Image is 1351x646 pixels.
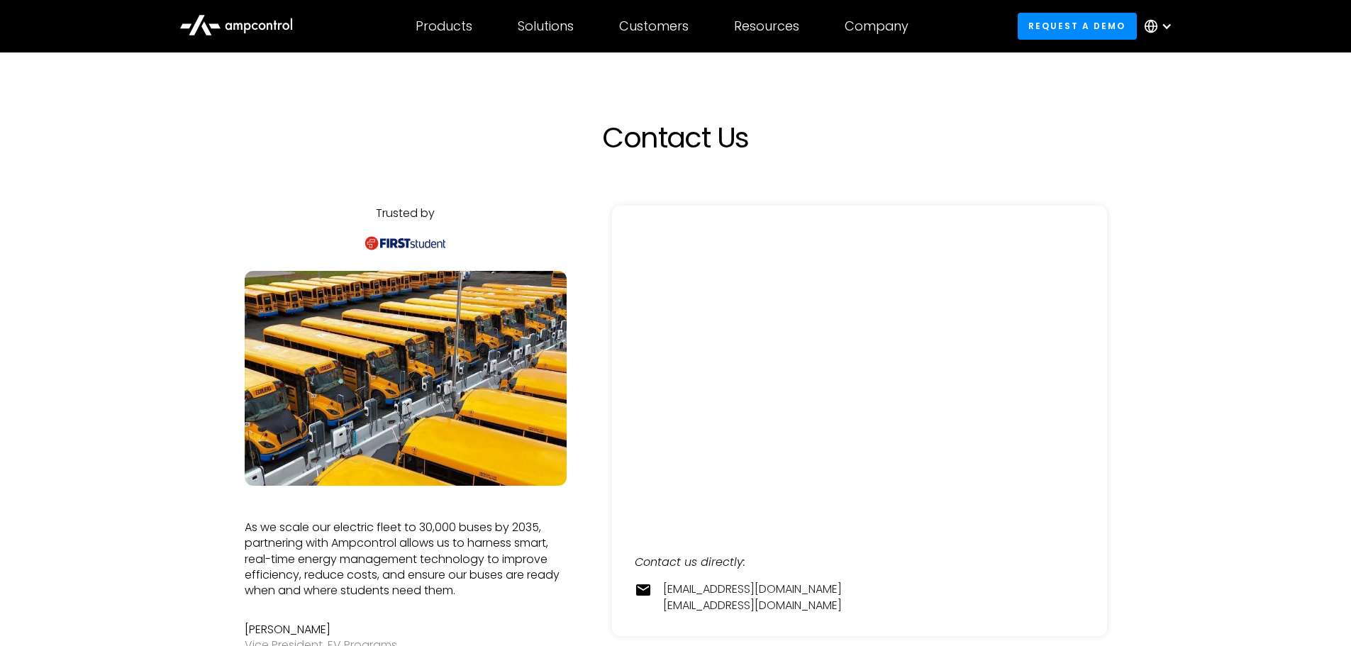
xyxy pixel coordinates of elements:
a: [EMAIL_ADDRESS][DOMAIN_NAME] [663,598,842,613]
div: Company [845,18,908,34]
div: Customers [619,18,689,34]
a: [EMAIL_ADDRESS][DOMAIN_NAME] [663,581,842,597]
div: Resources [734,18,799,34]
h1: Contact Us [364,121,988,155]
div: Solutions [518,18,574,34]
iframe: Form 0 [635,228,1084,498]
a: Request a demo [1018,13,1137,39]
div: Products [416,18,472,34]
div: Contact us directly: [635,555,1084,570]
